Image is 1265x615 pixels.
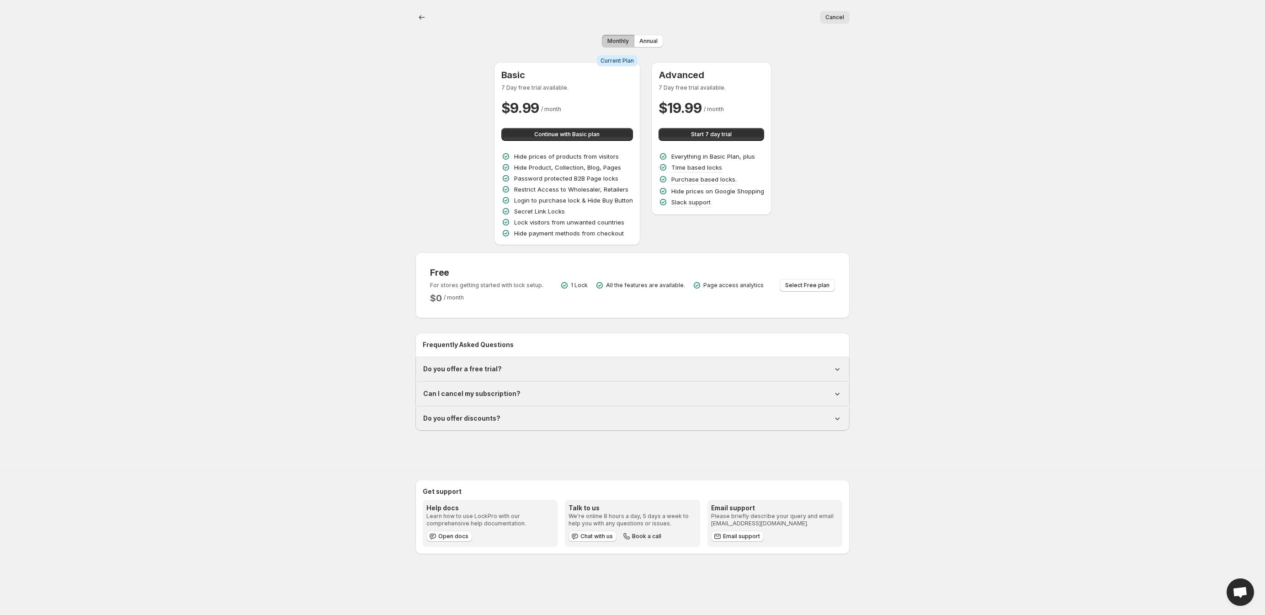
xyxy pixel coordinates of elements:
[639,37,658,45] span: Annual
[430,293,442,304] h2: $ 0
[703,282,764,289] p: Page access analytics
[514,207,565,216] p: Secret Link Locks
[514,196,633,205] p: Login to purchase lock & Hide Buy Button
[430,282,543,289] p: For stores getting started with lock setup.
[691,131,732,138] span: Start 7 day trial
[423,340,842,349] h2: Frequently Asked Questions
[423,389,521,398] h1: Can I cancel my subscription?
[514,163,621,172] p: Hide Product, Collection, Blog, Pages
[541,106,561,112] span: / month
[426,513,554,527] p: Learn how to use LockPro with our comprehensive help documentation.
[671,187,764,196] p: Hide prices on Google Shopping
[601,57,634,64] span: Current Plan
[501,99,540,117] h2: $ 9.99
[430,267,543,278] h3: Free
[711,503,839,513] h3: Email support
[501,70,633,80] h3: Basic
[607,37,629,45] span: Monthly
[514,218,624,227] p: Lock visitors from unwanted countries
[580,533,613,540] span: Chat with us
[569,513,696,527] p: We're online 8 hours a day, 5 days a week to help you with any questions or issues.
[671,175,737,184] p: Purchase based locks.
[711,513,839,527] p: Please briefly describe your query and email [EMAIL_ADDRESS][DOMAIN_NAME].
[514,185,628,194] p: Restrict Access to Wholesaler, Retailers
[423,487,842,496] h2: Get support
[514,174,618,183] p: Password protected B2B Page locks
[820,11,850,24] button: Cancel
[606,282,685,289] p: All the features are available.
[659,128,764,141] button: Start 7 day trial
[711,531,764,542] a: Email support
[501,128,633,141] button: Continue with Basic plan
[423,364,502,374] h1: Do you offer a free trial?
[501,84,633,91] p: 7 Day free trial available.
[571,282,588,289] p: 1 Lock
[569,531,617,542] button: Chat with us
[671,163,722,172] p: Time based locks
[426,503,554,513] h3: Help docs
[785,282,829,289] span: Select Free plan
[569,503,696,513] h3: Talk to us
[423,414,500,423] h1: Do you offer discounts?
[671,198,711,207] p: Slack support
[444,294,464,301] span: / month
[514,152,619,161] p: Hide prices of products from visitors
[825,14,844,21] span: Cancel
[632,533,661,540] span: Book a call
[1227,578,1254,606] div: Open chat
[534,131,600,138] span: Continue with Basic plan
[671,152,755,161] p: Everything in Basic Plan, plus
[659,84,764,91] p: 7 Day free trial available.
[659,99,702,117] h2: $ 19.99
[415,11,428,24] button: Back
[704,106,724,112] span: / month
[659,70,764,80] h3: Advanced
[634,35,663,48] button: Annual
[620,531,665,542] button: Book a call
[426,531,472,542] a: Open docs
[514,229,624,238] p: Hide payment methods from checkout
[723,533,760,540] span: Email support
[780,279,835,292] button: Select Free plan
[438,533,468,540] span: Open docs
[602,35,634,48] button: Monthly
